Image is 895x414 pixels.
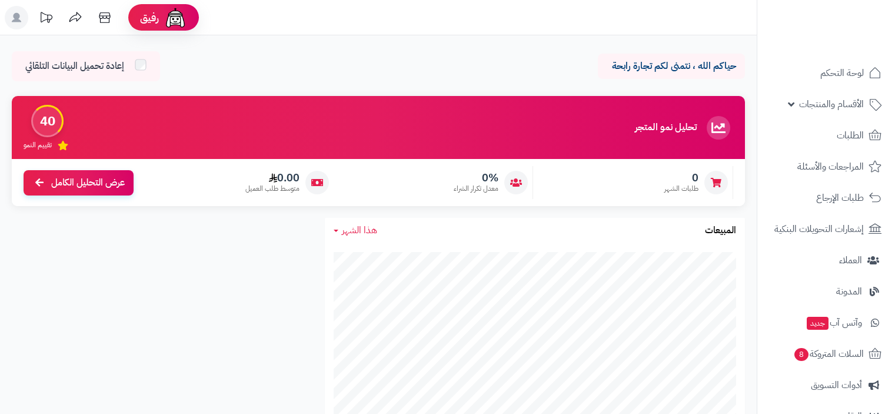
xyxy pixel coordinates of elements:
[764,340,888,368] a: السلات المتروكة8
[764,59,888,87] a: لوحة التحكم
[342,223,377,237] span: هذا الشهر
[816,190,864,206] span: طلبات الإرجاع
[635,122,697,133] h3: تحليل نمو المتجر
[51,176,125,190] span: عرض التحليل الكامل
[839,252,862,269] span: العملاء
[764,309,888,337] a: وآتس آبجديد
[806,314,862,331] span: وآتس آب
[705,226,736,236] h3: المبيعات
[764,246,888,274] a: العملاء
[24,170,134,196] a: عرض التحليل الكامل
[836,283,862,300] span: المدونة
[140,11,159,25] span: رفيق
[245,184,300,194] span: متوسط طلب العميل
[164,6,187,29] img: ai-face.png
[837,127,864,144] span: الطلبات
[664,184,698,194] span: طلبات الشهر
[764,121,888,150] a: الطلبات
[334,224,377,237] a: هذا الشهر
[31,6,61,32] a: تحديثات المنصة
[807,317,829,330] span: جديد
[764,153,888,181] a: المراجعات والأسئلة
[793,346,864,362] span: السلات المتروكة
[799,96,864,112] span: الأقسام والمنتجات
[764,215,888,243] a: إشعارات التحويلات البنكية
[774,221,864,237] span: إشعارات التحويلات البنكية
[454,171,498,184] span: 0%
[245,171,300,184] span: 0.00
[764,277,888,306] a: المدونة
[764,184,888,212] a: طلبات الإرجاع
[797,158,864,175] span: المراجعات والأسئلة
[794,348,809,361] span: 8
[607,59,736,73] p: حياكم الله ، نتمنى لكم تجارة رابحة
[454,184,498,194] span: معدل تكرار الشراء
[25,59,124,73] span: إعادة تحميل البيانات التلقائي
[24,140,52,150] span: تقييم النمو
[811,377,862,393] span: أدوات التسويق
[664,171,698,184] span: 0
[764,371,888,399] a: أدوات التسويق
[820,65,864,81] span: لوحة التحكم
